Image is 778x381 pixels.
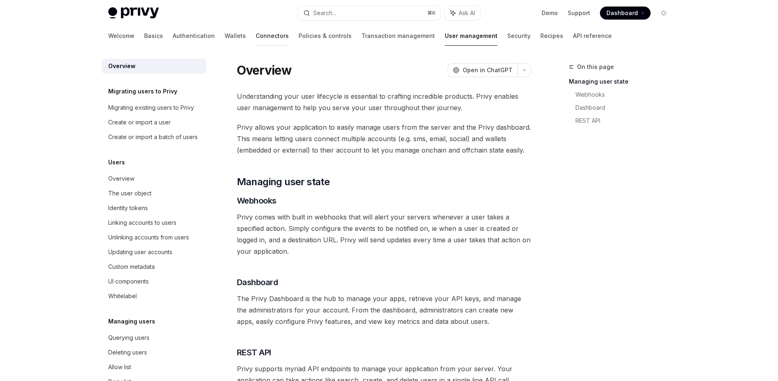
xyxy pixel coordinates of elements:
[108,7,159,19] img: light logo
[298,6,441,20] button: Search...⌘K
[542,9,558,17] a: Demo
[102,215,206,230] a: Linking accounts to users
[102,171,206,186] a: Overview
[237,175,330,188] span: Managing user state
[102,201,206,215] a: Identity tokens
[102,230,206,245] a: Unlinking accounts from users
[144,26,163,46] a: Basics
[575,114,677,127] a: REST API
[102,330,206,345] a: Querying users
[459,9,475,17] span: Ask AI
[102,345,206,360] a: Deleting users
[237,122,531,156] span: Privy allows your application to easily manage users from the server and the Privy dashboard. Thi...
[108,317,155,326] h5: Managing users
[225,26,246,46] a: Wallets
[108,103,194,113] div: Migrating existing users to Privy
[102,186,206,201] a: The user object
[569,75,677,88] a: Managing user state
[108,157,125,167] h5: Users
[102,115,206,130] a: Create or import a user
[445,6,481,20] button: Ask AI
[102,245,206,259] a: Updating user accounts
[575,101,677,114] a: Dashboard
[463,66,513,74] span: Open in ChatGPT
[173,26,215,46] a: Authentication
[657,7,670,20] button: Toggle dark mode
[102,274,206,289] a: UI components
[568,9,590,17] a: Support
[237,293,531,327] span: The Privy Dashboard is the hub to manage your apps, retrieve your API keys, and manage the admini...
[299,26,352,46] a: Policies & controls
[573,26,612,46] a: API reference
[427,10,436,16] span: ⌘ K
[108,233,189,242] div: Unlinking accounts from users
[108,117,171,127] div: Create or import a user
[448,63,517,77] button: Open in ChatGPT
[237,211,531,257] span: Privy comes with built in webhooks that will alert your servers whenever a user takes a specified...
[108,362,131,372] div: Allow list
[108,188,152,198] div: The user object
[237,91,531,113] span: Understanding your user lifecycle is essential to crafting incredible products. Privy enables use...
[102,360,206,374] a: Allow list
[108,86,177,96] h5: Migrating users to Privy
[600,7,651,20] a: Dashboard
[606,9,638,17] span: Dashboard
[108,247,172,257] div: Updating user accounts
[313,8,336,18] div: Search...
[445,26,497,46] a: User management
[108,26,134,46] a: Welcome
[108,61,136,71] div: Overview
[102,100,206,115] a: Migrating existing users to Privy
[108,262,155,272] div: Custom metadata
[361,26,435,46] a: Transaction management
[256,26,289,46] a: Connectors
[102,130,206,144] a: Create or import a batch of users
[108,174,134,184] div: Overview
[540,26,563,46] a: Recipes
[237,63,292,78] h1: Overview
[108,348,147,357] div: Deleting users
[102,259,206,274] a: Custom metadata
[102,59,206,73] a: Overview
[577,62,614,72] span: On this page
[108,218,176,228] div: Linking accounts to users
[575,88,677,101] a: Webhooks
[507,26,531,46] a: Security
[108,333,149,343] div: Querying users
[102,289,206,303] a: Whitelabel
[237,195,276,206] span: Webhooks
[237,277,278,288] span: Dashboard
[108,291,137,301] div: Whitelabel
[108,203,148,213] div: Identity tokens
[108,277,149,286] div: UI components
[108,132,198,142] div: Create or import a batch of users
[237,347,271,358] span: REST API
